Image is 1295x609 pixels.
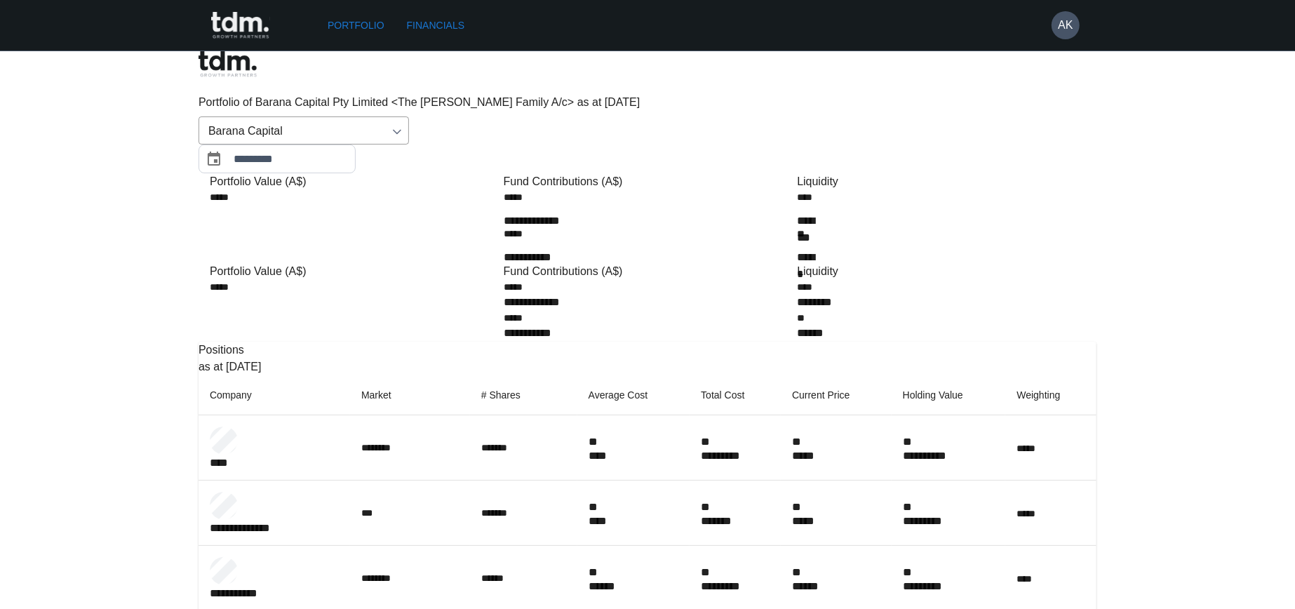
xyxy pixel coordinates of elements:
th: Company [199,375,350,415]
div: Portfolio Value (A$) [210,173,498,190]
div: Fund Contributions (A$) [504,263,792,280]
a: Financials [401,13,470,39]
button: AK [1052,11,1080,39]
a: Portfolio [322,13,390,39]
div: Liquidity [797,173,1085,190]
p: Portfolio of Barana Capital Pty Limited <The [PERSON_NAME] Family A/c> as at [DATE] [199,94,1096,111]
th: # Shares [470,375,577,415]
th: Holding Value [892,375,1006,415]
p: Positions [199,342,1096,359]
p: as at [DATE] [199,359,1096,375]
th: Average Cost [577,375,690,415]
div: Liquidity [797,263,1085,280]
div: Portfolio Value (A$) [210,263,498,280]
th: Weighting [1005,375,1096,415]
div: Fund Contributions (A$) [504,173,792,190]
button: Choose date, selected date is Jul 31, 2025 [200,145,228,173]
th: Market [350,375,470,415]
div: Barana Capital [199,116,409,145]
h6: AK [1058,17,1073,34]
th: Total Cost [690,375,781,415]
th: Current Price [781,375,892,415]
